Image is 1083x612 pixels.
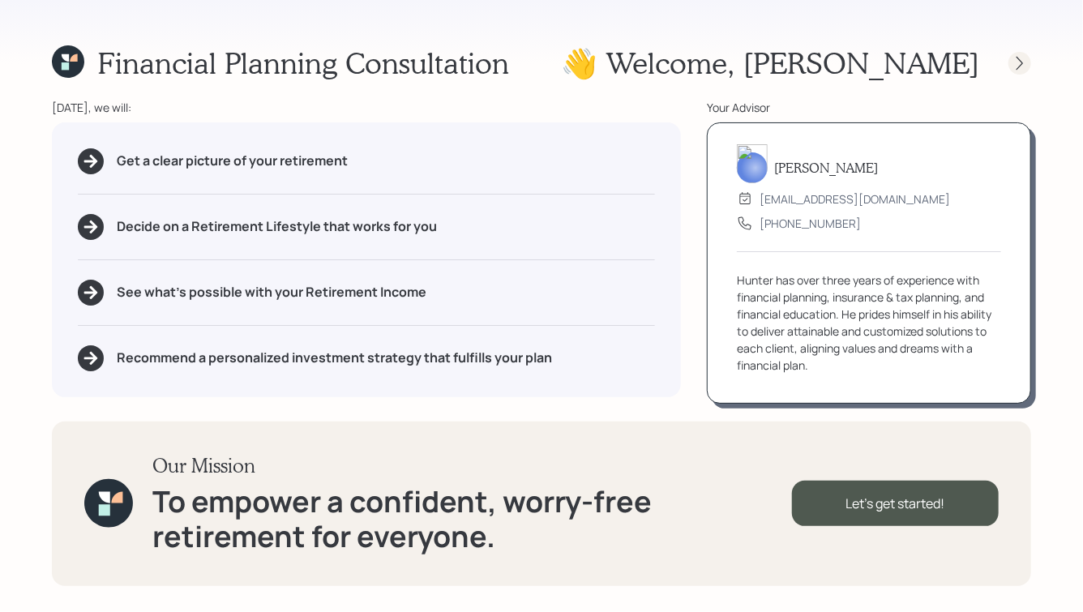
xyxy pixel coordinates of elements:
[774,160,878,175] h5: [PERSON_NAME]
[792,481,999,526] div: Let's get started!
[117,219,437,234] h5: Decide on a Retirement Lifestyle that works for you
[52,99,681,116] div: [DATE], we will:
[117,285,426,300] h5: See what's possible with your Retirement Income
[152,484,792,554] h1: To empower a confident, worry-free retirement for everyone.
[97,45,509,80] h1: Financial Planning Consultation
[760,215,861,232] div: [PHONE_NUMBER]
[760,190,950,208] div: [EMAIL_ADDRESS][DOMAIN_NAME]
[117,350,552,366] h5: Recommend a personalized investment strategy that fulfills your plan
[152,454,792,477] h3: Our Mission
[707,99,1031,116] div: Your Advisor
[561,45,979,80] h1: 👋 Welcome , [PERSON_NAME]
[117,153,348,169] h5: Get a clear picture of your retirement
[737,144,768,183] img: hunter_neumayer.jpg
[737,272,1001,374] div: Hunter has over three years of experience with financial planning, insurance & tax planning, and ...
